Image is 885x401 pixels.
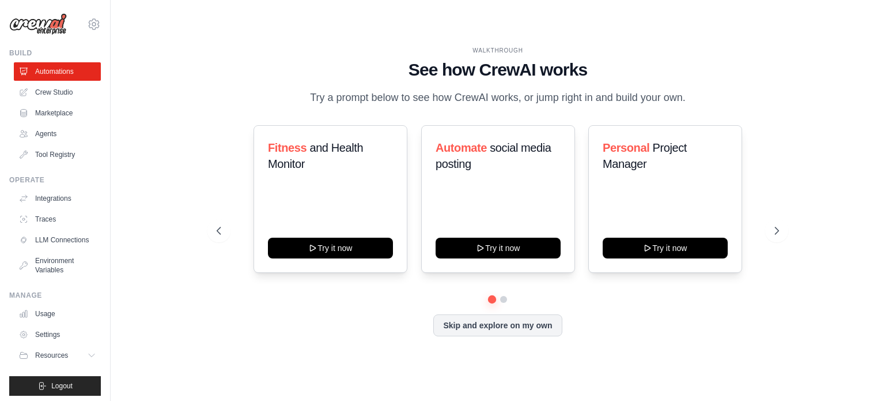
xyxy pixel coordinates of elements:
button: Try it now [436,238,561,258]
a: Settings [14,325,101,344]
a: Integrations [14,189,101,208]
a: Agents [14,125,101,143]
button: Try it now [268,238,393,258]
div: Manage [9,291,101,300]
span: social media posting [436,141,551,170]
span: and Health Monitor [268,141,363,170]
a: LLM Connections [14,231,101,249]
a: Marketplace [14,104,101,122]
button: Skip and explore on my own [433,314,562,336]
span: Fitness [268,141,307,154]
span: Project Manager [603,141,687,170]
span: Resources [35,351,68,360]
button: Resources [14,346,101,365]
div: Build [9,48,101,58]
a: Environment Variables [14,252,101,279]
span: Personal [603,141,649,154]
button: Logout [9,376,101,396]
h1: See how CrewAI works [217,59,779,80]
a: Automations [14,62,101,81]
button: Try it now [603,238,728,258]
span: Automate [436,141,487,154]
img: Logo [9,13,67,35]
a: Crew Studio [14,83,101,102]
div: Operate [9,175,101,185]
p: Try a prompt below to see how CrewAI works, or jump right in and build your own. [304,89,691,106]
a: Usage [14,305,101,323]
a: Tool Registry [14,145,101,164]
a: Traces [14,210,101,228]
span: Logout [51,381,73,391]
div: WALKTHROUGH [217,46,779,55]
